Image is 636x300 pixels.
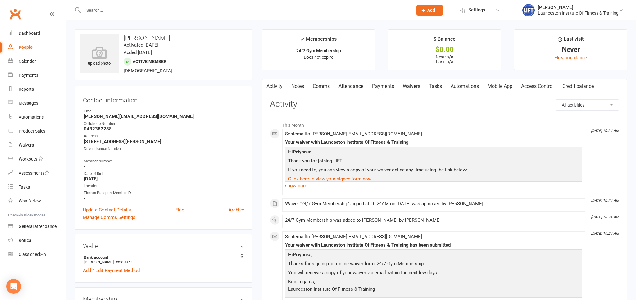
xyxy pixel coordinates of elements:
[19,184,30,189] div: Tasks
[288,176,371,182] a: Click here to view your signed form now
[558,79,598,93] a: Credit balance
[287,148,581,157] p: Hi
[84,176,244,182] strong: [DATE]
[270,119,619,129] li: This Month
[308,79,334,93] a: Comms
[538,10,619,16] div: Launceston Institute Of Fitness & Training
[368,79,398,93] a: Payments
[425,79,446,93] a: Tasks
[270,99,619,109] h3: Activity
[84,171,244,177] div: Date of Birth
[285,243,582,248] div: Your waiver with Launceston Institute Of Fitness & Training has been submitted
[84,146,244,152] div: Driver Licence Number
[558,35,584,46] div: Last visit
[19,252,46,257] div: Class check-in
[124,50,152,55] time: Added [DATE]
[19,115,44,120] div: Automations
[262,79,287,93] a: Activity
[19,170,49,175] div: Assessments
[84,114,244,119] strong: [PERSON_NAME][EMAIL_ADDRESS][DOMAIN_NAME]
[83,254,244,265] li: [PERSON_NAME]
[19,45,33,50] div: People
[285,140,582,145] div: Your waiver with Launceston Institute Of Fitness & Training
[285,218,582,223] div: 24/7 Gym Membership was added to [PERSON_NAME] by [PERSON_NAME]
[285,131,422,137] span: Sent email to [PERSON_NAME][EMAIL_ADDRESS][DOMAIN_NAME]
[7,6,23,22] a: Clubworx
[19,238,33,243] div: Roll call
[84,158,244,164] div: Member Number
[334,79,368,93] a: Attendance
[83,267,140,274] a: Add / Edit Payment Method
[520,46,621,53] div: Never
[287,157,581,166] p: Thank you for joining LIFT!
[591,129,619,133] i: [DATE] 10:24 AM
[229,206,244,214] a: Archive
[394,46,495,53] div: $0.00
[287,166,581,175] p: If you need to, you can view a copy of your waiver online any time using the link below:
[398,79,425,93] a: Waivers
[19,31,40,36] div: Dashboard
[84,133,244,139] div: Address
[468,3,485,17] span: Settings
[300,35,337,47] div: Memberships
[8,68,66,82] a: Payments
[304,55,333,60] span: Does not expire
[287,251,581,260] p: Hi ,
[8,166,66,180] a: Assessments
[8,124,66,138] a: Product Sales
[19,101,38,106] div: Messages
[300,36,304,42] i: ✓
[538,5,619,10] div: [PERSON_NAME]
[19,73,38,78] div: Payments
[84,164,244,169] strong: -
[427,8,435,13] span: Add
[83,214,135,221] a: Manage Comms Settings
[80,34,247,41] h3: [PERSON_NAME]
[293,149,311,155] span: Priyanka
[446,79,483,93] a: Automations
[84,196,244,201] strong: -
[84,151,244,157] strong: -
[287,269,581,278] p: You will receive a copy of your waiver via email within the next few days.
[285,201,582,207] div: Waiver '24/7 Gym Membership' signed at 10:24AM on [DATE] was approved by [PERSON_NAME]
[84,183,244,189] div: Location
[19,157,37,161] div: Workouts
[84,126,244,132] strong: 0432382288
[8,96,66,110] a: Messages
[124,68,172,74] span: [DEMOGRAPHIC_DATA]
[555,55,587,60] a: view attendance
[83,243,244,249] h3: Wallet
[84,139,244,144] strong: [STREET_ADDRESS][PERSON_NAME]
[19,87,34,92] div: Reports
[8,138,66,152] a: Waivers
[287,260,581,269] p: Thanks for signing our online waiver form, 24/7 Gym Membership.
[8,110,66,124] a: Automations
[19,129,45,134] div: Product Sales
[287,278,581,294] p: Kind regards, Launceston Institute Of Fitness & Training
[84,121,244,127] div: Cellphone Number
[8,82,66,96] a: Reports
[84,255,241,260] strong: Bank account
[8,234,66,248] a: Roll call
[591,231,619,236] i: [DATE] 10:24 AM
[296,48,341,53] strong: 24/7 Gym Membership
[287,79,308,93] a: Notes
[133,59,166,64] span: Active member
[115,260,132,264] span: xxxx 0022
[84,190,244,196] div: Fitness Passport Member ID
[19,143,34,148] div: Waivers
[19,224,57,229] div: General attendance
[175,206,184,214] a: Flag
[483,79,517,93] a: Mobile App
[522,4,535,16] img: thumb_image1711312309.png
[19,59,36,64] div: Calendar
[80,46,119,67] div: upload photo
[83,206,131,214] a: Update Contact Details
[416,5,443,16] button: Add
[84,108,244,114] div: Email
[591,215,619,219] i: [DATE] 10:24 AM
[83,94,244,104] h3: Contact information
[8,220,66,234] a: General attendance kiosk mode
[124,42,158,48] time: Activated [DATE]
[8,26,66,40] a: Dashboard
